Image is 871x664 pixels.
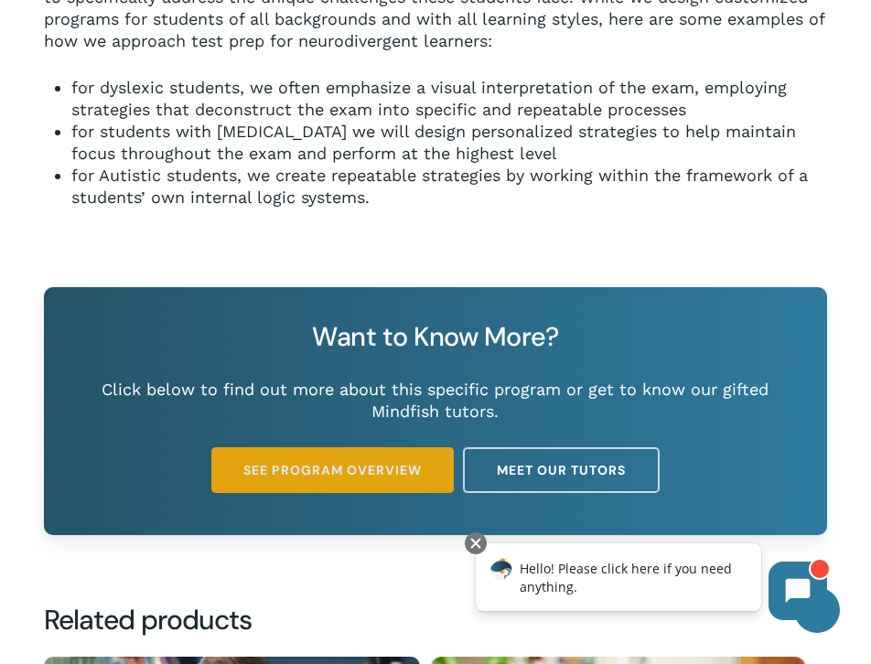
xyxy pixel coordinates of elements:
a: See Program Overview [211,447,454,493]
p: Click below to find out more about this specific program or get to know our gifted Mindfish tutors. [77,379,794,423]
li: for dyslexic students, we often emphasize a visual interpretation of the exam, employing strategi... [71,77,827,121]
a: Meet Our Tutors [463,447,660,493]
li: for Autistic students, we create repeatable strategies by working within the framework of a stude... [71,165,827,209]
iframe: Chatbot [457,529,845,638]
h2: Related products [44,602,828,638]
span: Meet Our Tutors [497,461,626,479]
li: for students with [MEDICAL_DATA] we will design personalized strategies to help maintain focus th... [71,121,827,165]
h3: Want to Know More? [77,320,794,354]
span: See Program Overview [243,461,422,479]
